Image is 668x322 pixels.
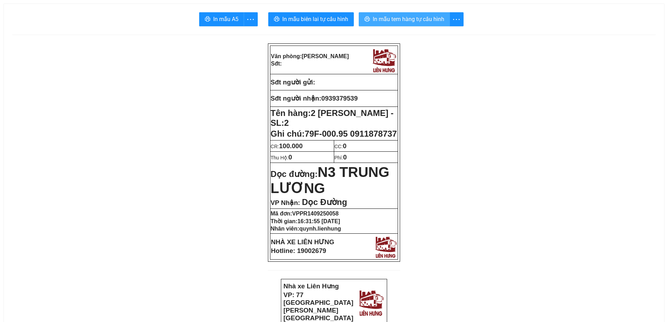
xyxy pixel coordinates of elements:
span: 0 [289,153,292,161]
span: In mẫu biên lai tự cấu hình [282,15,348,23]
span: 79F-000.95 0911878737 [305,129,397,138]
span: 2 [284,118,289,128]
strong: Thời gian: [271,218,340,224]
strong: Tên hàng: [271,108,394,128]
span: quynh.lienhung [299,226,341,232]
strong: Văn phòng: [271,53,349,59]
span: Thu Hộ: [271,155,292,160]
span: CC: [335,144,347,149]
span: 0 [343,153,346,161]
span: 100.000 [279,142,303,150]
strong: Dọc đường: [271,169,390,195]
span: Dọc Đường [302,197,347,207]
strong: Sđt: [271,61,282,67]
span: printer [364,16,370,23]
span: 0939379539 [321,95,358,102]
button: more [450,12,464,26]
button: printerIn mẫu A5 [199,12,244,26]
span: 16:31:55 [DATE] [297,218,340,224]
strong: Sđt người nhận: [271,95,322,102]
strong: NHÀ XE LIÊN HƯNG [271,238,335,246]
span: more [450,15,463,24]
img: logo [371,47,397,73]
button: more [244,12,258,26]
span: VP Nhận: [271,199,300,206]
span: CR: [271,144,303,149]
strong: Nhân viên: [271,226,341,232]
span: [PERSON_NAME] [302,53,349,59]
span: VPPR1409250058 [292,211,339,217]
span: 2 [PERSON_NAME] - SL: [271,108,394,128]
span: Ghi chú: [271,129,397,138]
span: printer [274,16,279,23]
img: logo [373,234,398,259]
img: logo [357,288,385,317]
span: In mẫu tem hàng tự cấu hình [373,15,444,23]
strong: Nhà xe Liên Hưng [283,282,339,290]
span: Phí: [335,155,347,160]
span: In mẫu A5 [213,15,238,23]
strong: VP: 77 [GEOGRAPHIC_DATA][PERSON_NAME][GEOGRAPHIC_DATA] [283,291,353,322]
button: printerIn mẫu biên lai tự cấu hình [268,12,354,26]
strong: Mã đơn: [271,211,339,217]
span: N3 TRUNG LƯƠNG [271,164,390,196]
span: 0 [343,142,346,150]
button: printerIn mẫu tem hàng tự cấu hình [359,12,450,26]
strong: Hotline: 19002679 [271,247,326,254]
strong: Sđt người gửi: [271,78,315,86]
span: more [244,15,257,24]
span: printer [205,16,210,23]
